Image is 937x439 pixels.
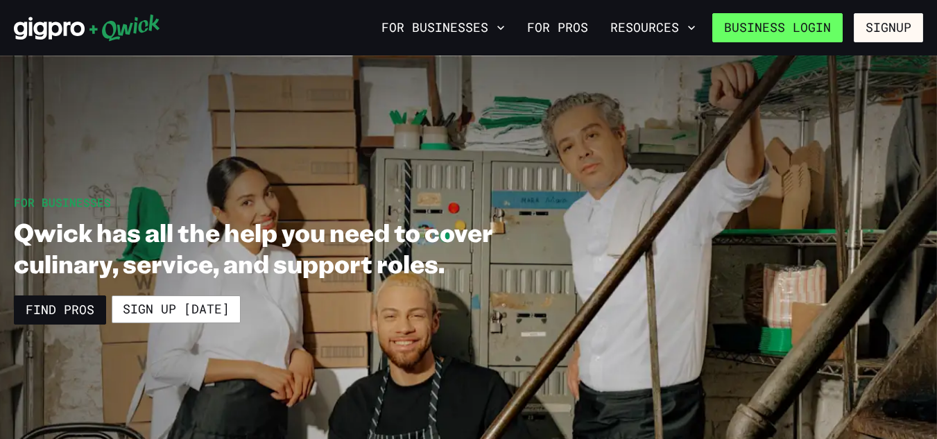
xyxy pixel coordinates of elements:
[112,295,241,323] a: Sign up [DATE]
[376,16,510,40] button: For Businesses
[14,216,560,279] h1: Qwick has all the help you need to cover culinary, service, and support roles.
[522,16,594,40] a: For Pros
[854,13,923,42] button: Signup
[712,13,843,42] a: Business Login
[14,295,106,325] a: Find Pros
[605,16,701,40] button: Resources
[14,195,111,209] span: For Businesses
